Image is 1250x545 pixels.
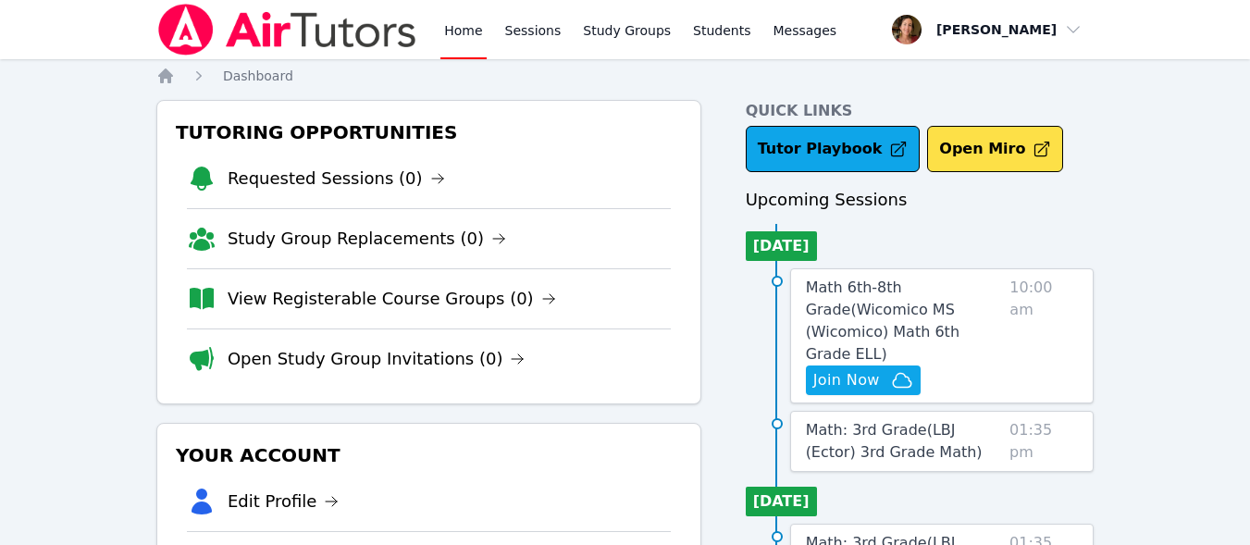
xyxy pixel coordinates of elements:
h3: Your Account [172,439,686,472]
nav: Breadcrumb [156,67,1094,85]
button: Join Now [806,365,921,395]
span: Messages [774,21,837,40]
a: Dashboard [223,67,293,85]
a: Open Study Group Invitations (0) [228,346,526,372]
h4: Quick Links [746,100,1095,122]
a: Study Group Replacements (0) [228,226,506,252]
li: [DATE] [746,231,817,261]
li: [DATE] [746,487,817,516]
button: Open Miro [927,126,1063,172]
img: Air Tutors [156,4,418,56]
h3: Tutoring Opportunities [172,116,686,149]
span: Math: 3rd Grade ( LBJ (Ector) 3rd Grade Math ) [806,421,983,461]
a: Math 6th-8th Grade(Wicomico MS (Wicomico) Math 6th Grade ELL) [806,277,1003,365]
a: Edit Profile [228,489,340,514]
a: View Registerable Course Groups (0) [228,286,556,312]
span: Dashboard [223,68,293,83]
span: 01:35 pm [1009,419,1078,464]
a: Math: 3rd Grade(LBJ (Ector) 3rd Grade Math) [806,419,1002,464]
h3: Upcoming Sessions [746,187,1095,213]
a: Tutor Playbook [746,126,921,172]
span: Math 6th-8th Grade ( Wicomico MS (Wicomico) Math 6th Grade ELL ) [806,279,959,363]
span: 10:00 am [1009,277,1078,395]
a: Requested Sessions (0) [228,166,445,192]
span: Join Now [813,369,880,391]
